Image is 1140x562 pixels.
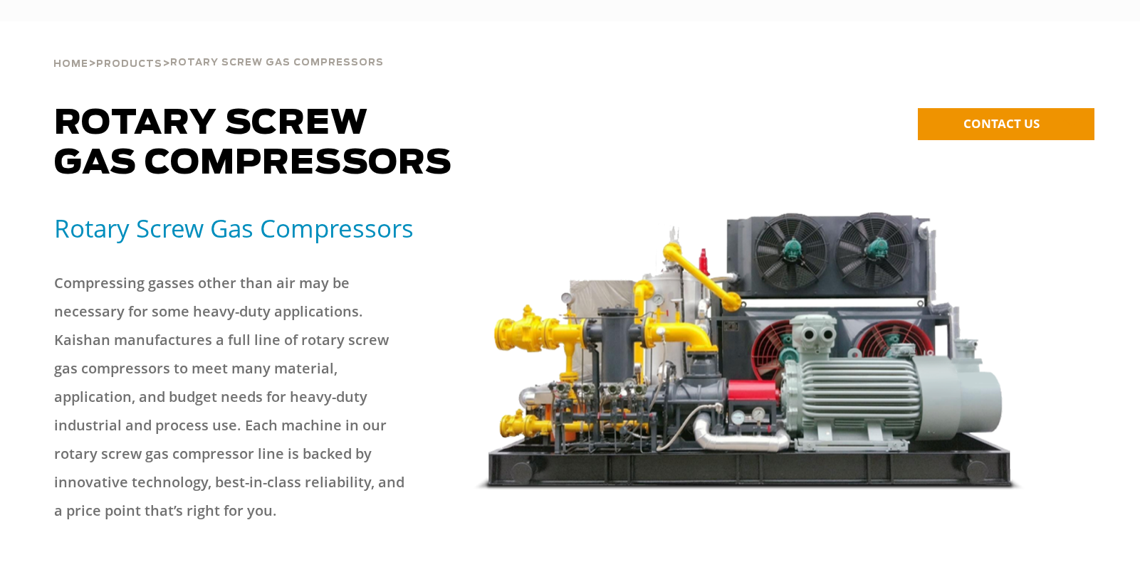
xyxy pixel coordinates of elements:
div: > > [53,21,384,75]
span: Home [53,60,88,69]
span: Rotary Screw Gas Compressors [170,58,384,68]
img: machine [474,212,1025,490]
span: Products [96,60,162,69]
p: Compressing gasses other than air may be necessary for some heavy-duty applications. Kaishan manu... [54,269,408,525]
span: Rotary Screw Gas Compressors [54,107,452,181]
a: CONTACT US [918,108,1094,140]
h5: Rotary Screw Gas Compressors [54,212,456,244]
span: CONTACT US [963,115,1040,132]
a: Home [53,57,88,70]
a: Products [96,57,162,70]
